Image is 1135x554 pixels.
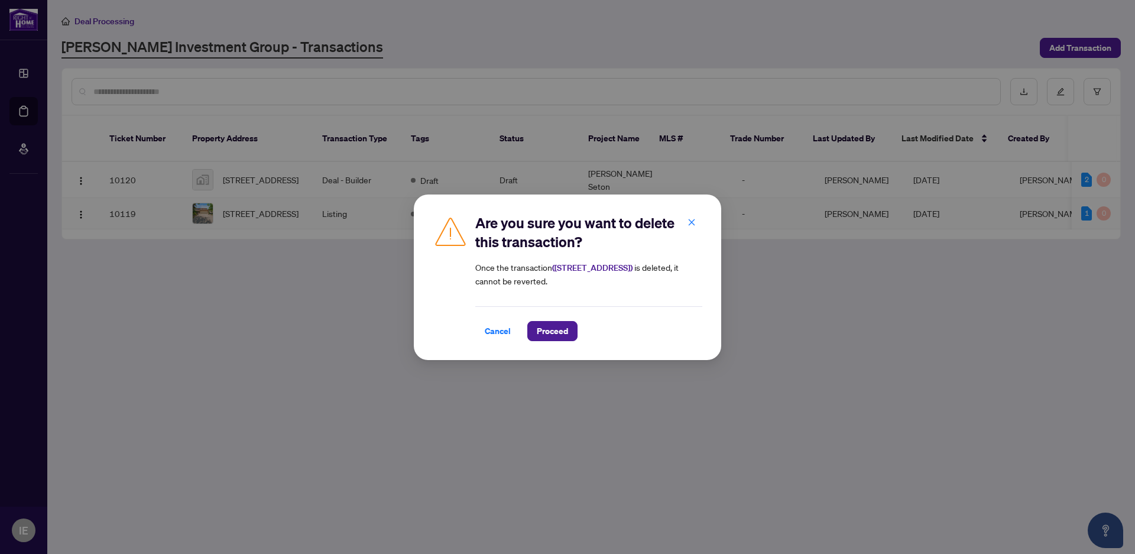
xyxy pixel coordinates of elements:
span: Cancel [485,322,511,341]
button: Cancel [475,321,520,341]
strong: ( [STREET_ADDRESS] ) [552,263,633,273]
button: Proceed [527,321,578,341]
span: close [688,218,696,226]
h2: Are you sure you want to delete this transaction? [475,213,702,251]
span: Proceed [537,322,568,341]
article: Once the transaction is deleted, it cannot be reverted. [475,261,702,287]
